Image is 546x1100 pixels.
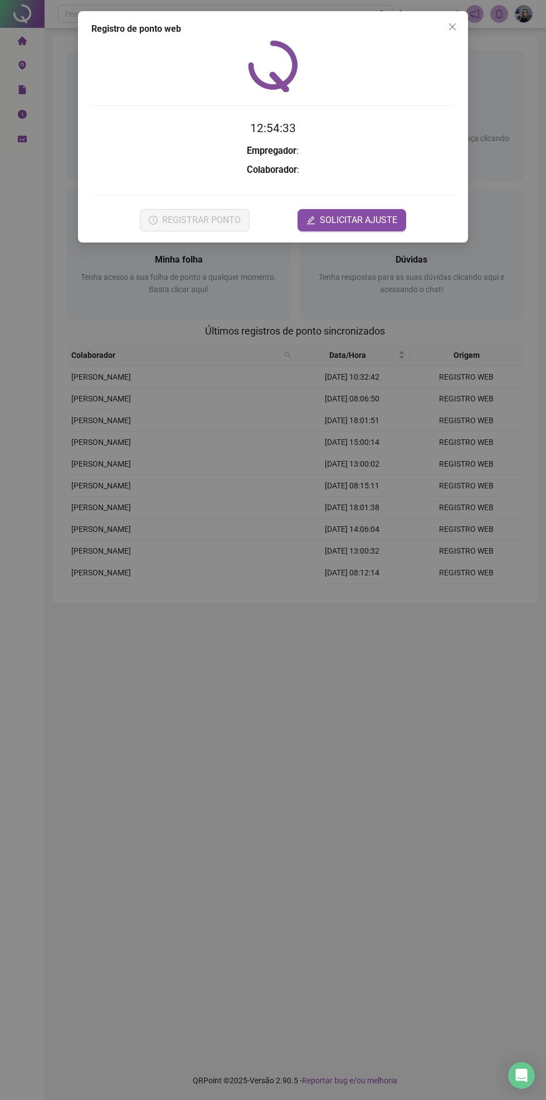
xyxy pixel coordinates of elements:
[306,216,315,225] span: edit
[247,146,297,156] strong: Empregador
[448,22,457,31] span: close
[91,144,455,158] h3: :
[247,164,297,175] strong: Colaborador
[91,163,455,177] h3: :
[320,214,397,227] span: SOLICITAR AJUSTE
[140,209,250,231] button: REGISTRAR PONTO
[508,1062,535,1089] div: Open Intercom Messenger
[248,40,298,92] img: QRPoint
[298,209,406,231] button: editSOLICITAR AJUSTE
[250,122,296,135] time: 12:54:33
[91,22,455,36] div: Registro de ponto web
[443,18,461,36] button: Close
